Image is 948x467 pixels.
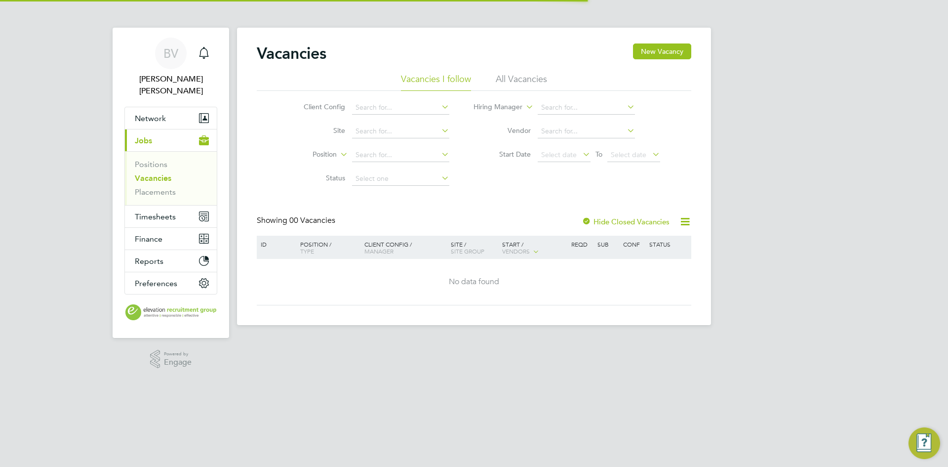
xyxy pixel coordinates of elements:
[289,215,335,225] span: 00 Vacancies
[135,234,162,244] span: Finance
[163,47,178,60] span: BV
[288,173,345,182] label: Status
[466,102,522,112] label: Hiring Manager
[164,350,192,358] span: Powered by
[125,272,217,294] button: Preferences
[125,304,216,320] img: elevationrecruitmentgroup-logo-retina.png
[135,114,166,123] span: Network
[258,236,293,253] div: ID
[611,150,646,159] span: Select date
[124,73,217,97] span: Bethany Louise Vaines
[135,212,176,221] span: Timesheets
[621,236,646,253] div: Conf
[257,43,326,63] h2: Vacancies
[125,151,217,205] div: Jobs
[362,236,448,259] div: Client Config /
[538,101,635,115] input: Search for...
[135,160,167,169] a: Positions
[164,358,192,367] span: Engage
[592,148,605,161] span: To
[150,350,192,369] a: Powered byEngage
[502,247,530,255] span: Vendors
[647,236,690,253] div: Status
[135,187,176,197] a: Placements
[257,215,337,226] div: Showing
[595,236,621,253] div: Sub
[125,250,217,272] button: Reports
[125,228,217,250] button: Finance
[401,73,471,91] li: Vacancies I follow
[288,126,345,135] label: Site
[135,173,171,183] a: Vacancies
[300,247,314,255] span: Type
[352,148,449,162] input: Search for...
[633,43,691,59] button: New Vacancy
[496,73,547,91] li: All Vacancies
[125,129,217,151] button: Jobs
[352,101,449,115] input: Search for...
[124,38,217,97] a: BV[PERSON_NAME] [PERSON_NAME]
[280,150,337,160] label: Position
[135,136,152,145] span: Jobs
[364,247,394,255] span: Manager
[113,28,229,338] nav: Main navigation
[500,236,569,260] div: Start /
[135,279,177,288] span: Preferences
[258,277,690,287] div: No data found
[293,236,362,259] div: Position /
[569,236,594,253] div: Reqd
[474,126,531,135] label: Vendor
[124,304,217,320] a: Go to home page
[451,247,484,255] span: Site Group
[582,217,670,226] label: Hide Closed Vacancies
[538,125,635,138] input: Search for...
[125,206,217,227] button: Timesheets
[908,427,940,459] button: Engage Resource Center
[352,172,449,186] input: Select one
[125,107,217,129] button: Network
[135,256,163,266] span: Reports
[448,236,500,259] div: Site /
[541,150,577,159] span: Select date
[288,102,345,111] label: Client Config
[474,150,531,159] label: Start Date
[352,125,449,138] input: Search for...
